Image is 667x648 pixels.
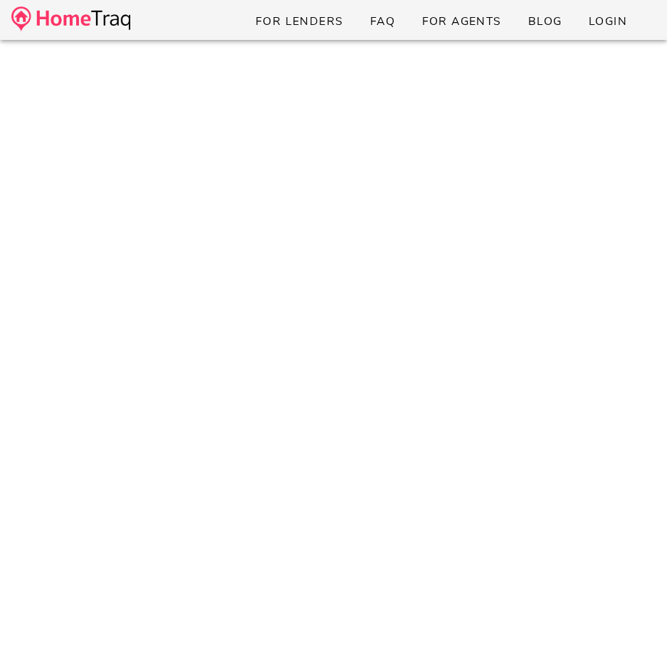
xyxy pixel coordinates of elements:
[409,9,513,34] a: For Agents
[11,6,130,31] img: desktop-logo.34a1112.png
[588,14,627,29] span: Login
[596,580,667,648] iframe: Chat Widget
[243,9,355,34] a: For Lenders
[577,9,639,34] a: Login
[255,14,344,29] span: For Lenders
[527,14,562,29] span: Blog
[421,14,501,29] span: For Agents
[358,9,407,34] a: FAQ
[369,14,396,29] span: FAQ
[516,9,574,34] a: Blog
